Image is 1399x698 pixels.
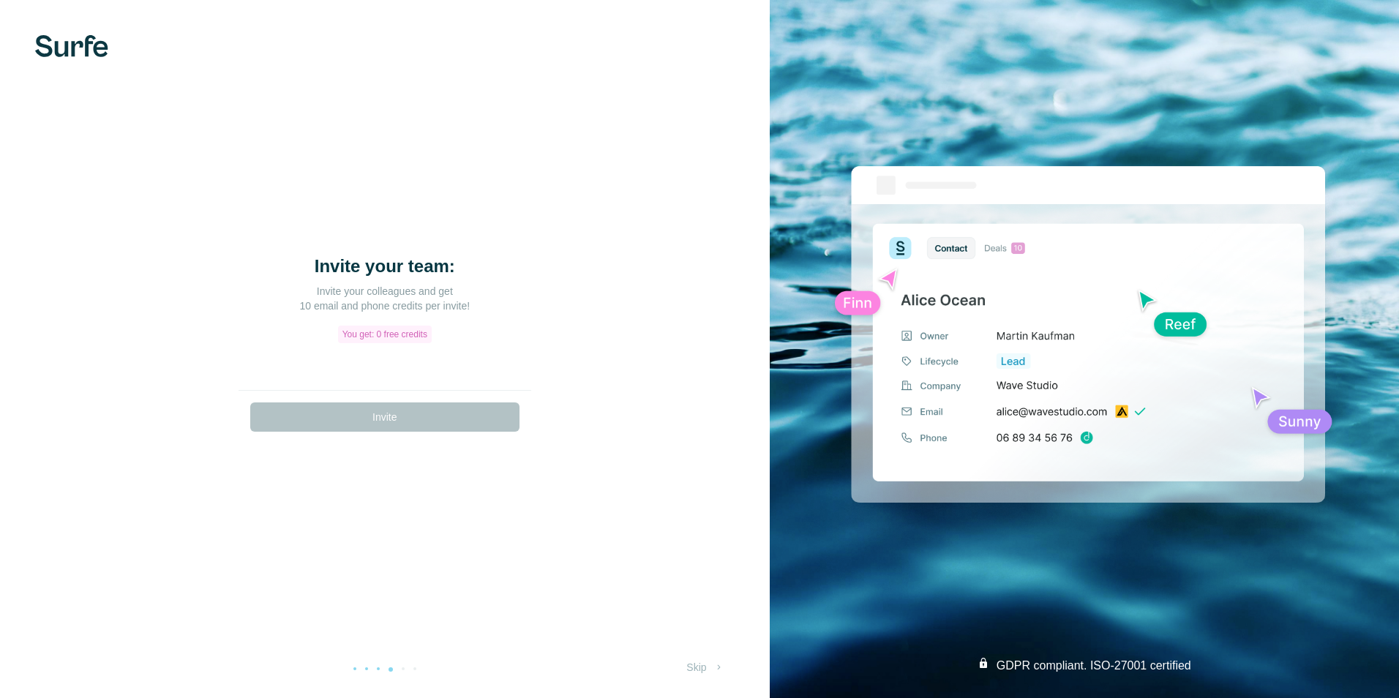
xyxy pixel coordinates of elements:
h1: Invite your team: [239,255,531,278]
button: Skip [676,654,734,680]
div: You get: 0 free credits [338,326,432,343]
p: GDPR compliant. ISO-27001 certified [997,657,1191,675]
img: Surfe's logo [35,35,108,57]
div: Invite your colleagues and get 10 email and phone credits per invite! [239,284,531,313]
